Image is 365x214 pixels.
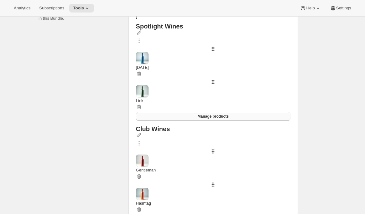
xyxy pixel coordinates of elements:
[136,126,290,132] div: Club Wines
[136,200,290,206] div: Hashtag
[136,188,149,200] img: Hashtag
[39,6,64,11] span: Subscriptions
[136,52,149,64] img: Karma
[10,4,34,13] button: Analytics
[336,6,351,11] span: Settings
[136,155,149,167] img: Gentleman
[136,23,290,29] div: Spotlight Wines
[73,6,84,11] span: Tools
[35,4,68,13] button: Subscriptions
[306,6,315,11] span: Help
[136,64,290,71] div: [DATE]
[136,85,149,98] img: Link
[136,167,290,173] div: Gentleman
[69,4,94,13] button: Tools
[136,98,290,104] div: Link
[296,4,325,13] button: Help
[198,114,229,119] span: Manage products
[136,112,290,121] button: Manage products
[14,6,30,11] span: Analytics
[326,4,355,13] button: Settings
